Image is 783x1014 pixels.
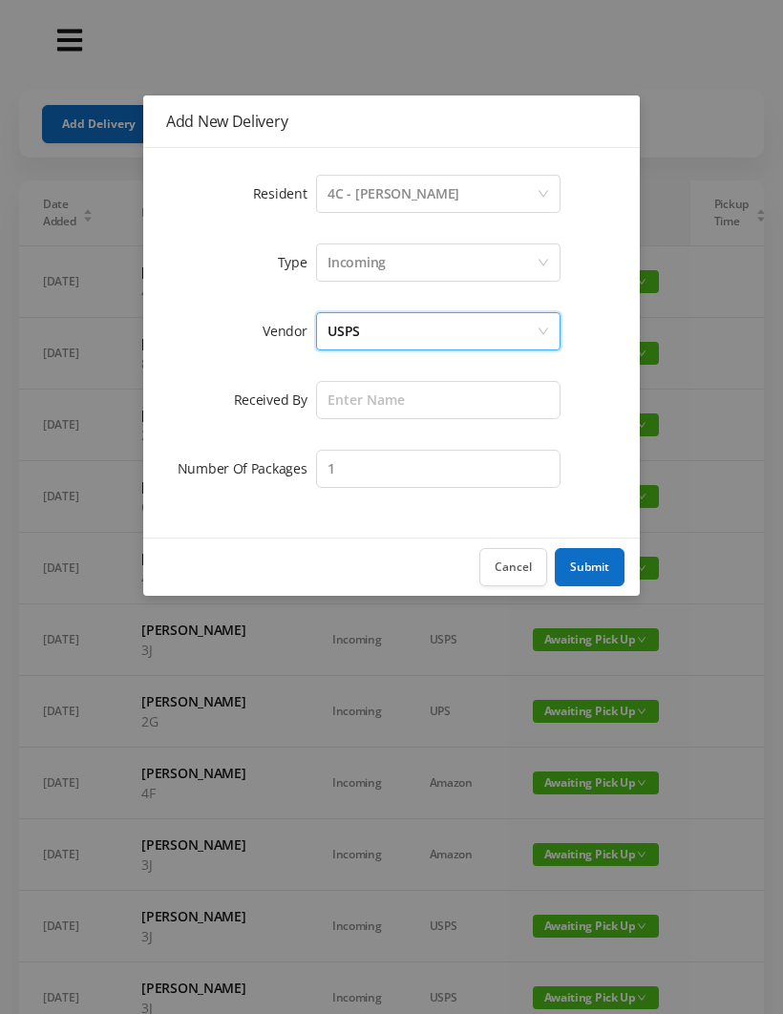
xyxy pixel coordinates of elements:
[178,459,317,477] label: Number Of Packages
[328,244,386,281] div: Incoming
[538,257,549,270] i: icon: down
[328,313,360,349] div: USPS
[263,322,316,340] label: Vendor
[278,253,317,271] label: Type
[166,111,617,132] div: Add New Delivery
[316,381,561,419] input: Enter Name
[328,176,459,212] div: 4C - Janet Gottlieb
[479,548,547,586] button: Cancel
[166,171,617,492] form: Add New Delivery
[538,326,549,339] i: icon: down
[538,188,549,201] i: icon: down
[555,548,624,586] button: Submit
[234,391,317,409] label: Received By
[253,184,317,202] label: Resident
